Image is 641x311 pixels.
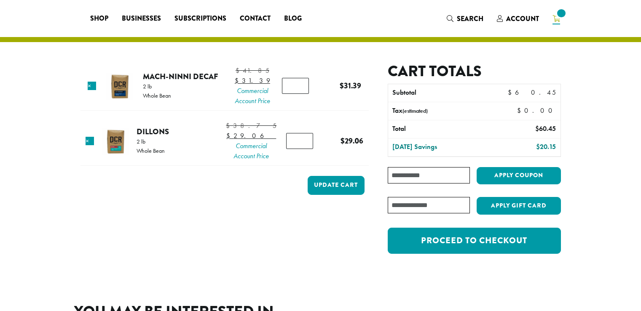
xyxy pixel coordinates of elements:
[308,176,365,195] button: Update cart
[137,148,165,154] p: Whole Bean
[174,13,226,24] span: Subscriptions
[388,138,491,156] th: [DATE] Savings
[284,13,302,24] span: Blog
[477,197,561,215] button: Apply Gift Card
[536,142,540,151] span: $
[286,133,313,149] input: Product quantity
[226,131,233,140] span: $
[86,137,94,145] a: Remove this item
[137,138,165,144] p: 2 lb
[235,76,270,85] bdi: 31.39
[341,135,345,146] span: $
[490,12,546,26] a: Account
[236,66,269,75] bdi: 41.85
[122,13,161,24] span: Businesses
[517,106,524,115] span: $
[508,88,556,97] bdi: 60.45
[277,12,308,25] a: Blog
[341,135,363,146] bdi: 29.06
[506,14,539,24] span: Account
[226,121,233,130] span: $
[440,12,490,26] a: Search
[168,12,233,25] a: Subscriptions
[388,228,561,254] a: Proceed to checkout
[536,142,556,151] bdi: 20.15
[102,128,129,155] img: Dillons
[388,84,491,102] th: Subtotal
[233,12,277,25] a: Contact
[240,13,271,24] span: Contact
[88,82,96,90] a: Remove this item
[235,76,242,85] span: $
[236,66,243,75] span: $
[143,83,171,89] p: 2 lb
[402,107,428,114] small: (estimated)
[508,88,515,97] span: $
[235,86,270,106] span: Commercial Account Price
[535,124,556,133] bdi: 60.45
[226,141,276,161] span: Commercial Account Price
[143,71,218,82] a: Mach-Ninni Decaf
[226,131,276,140] bdi: 29.06
[388,62,561,80] h2: Cart totals
[137,126,169,137] a: Dillons
[388,102,510,120] th: Tax
[340,80,361,91] bdi: 31.39
[282,78,309,94] input: Product quantity
[106,73,133,100] img: Mach-Ninni Decaf
[535,124,539,133] span: $
[477,167,561,184] button: Apply coupon
[340,80,344,91] span: $
[90,13,108,24] span: Shop
[388,120,491,138] th: Total
[457,14,483,24] span: Search
[83,12,115,25] a: Shop
[517,106,556,115] bdi: 0.00
[226,121,276,130] bdi: 38.75
[115,12,168,25] a: Businesses
[143,93,171,98] p: Whole Bean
